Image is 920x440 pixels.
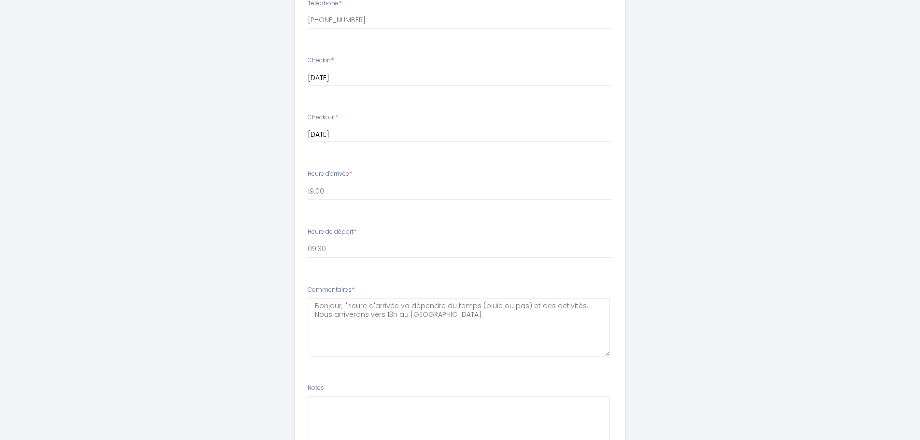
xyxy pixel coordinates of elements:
[308,170,352,179] label: Heure d'arrivée
[308,285,354,295] label: Commentaires
[308,227,356,237] label: Heure de départ
[308,113,338,122] label: Checkout
[308,56,334,65] label: Checkin
[308,383,324,393] label: Notes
